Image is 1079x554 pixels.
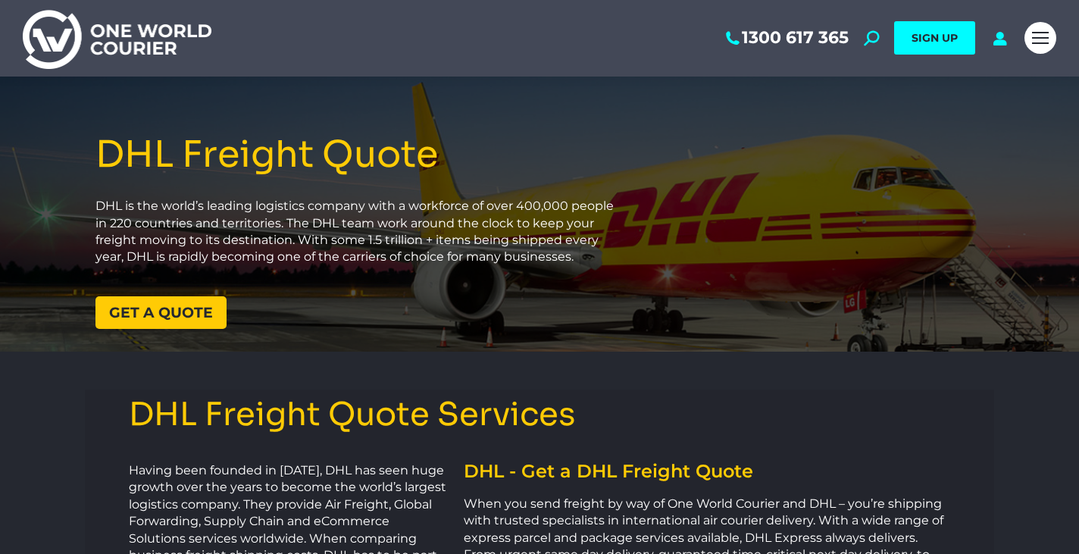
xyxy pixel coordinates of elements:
[23,8,211,69] img: One World Courier
[912,31,958,45] span: SIGN UP
[723,28,849,48] a: 1300 617 365
[95,135,624,175] h1: DHL Freight Quote
[95,198,624,266] p: DHL is the world’s leading logistics company with a workforce of over 400,000 people in 220 count...
[1024,22,1056,54] a: Mobile menu icon
[464,462,949,480] h2: DHL - Get a DHL Freight Quote
[129,397,950,432] h3: DHL Freight Quote Services
[95,296,227,329] a: Get a quote
[894,21,975,55] a: SIGN UP
[109,305,213,320] span: Get a quote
